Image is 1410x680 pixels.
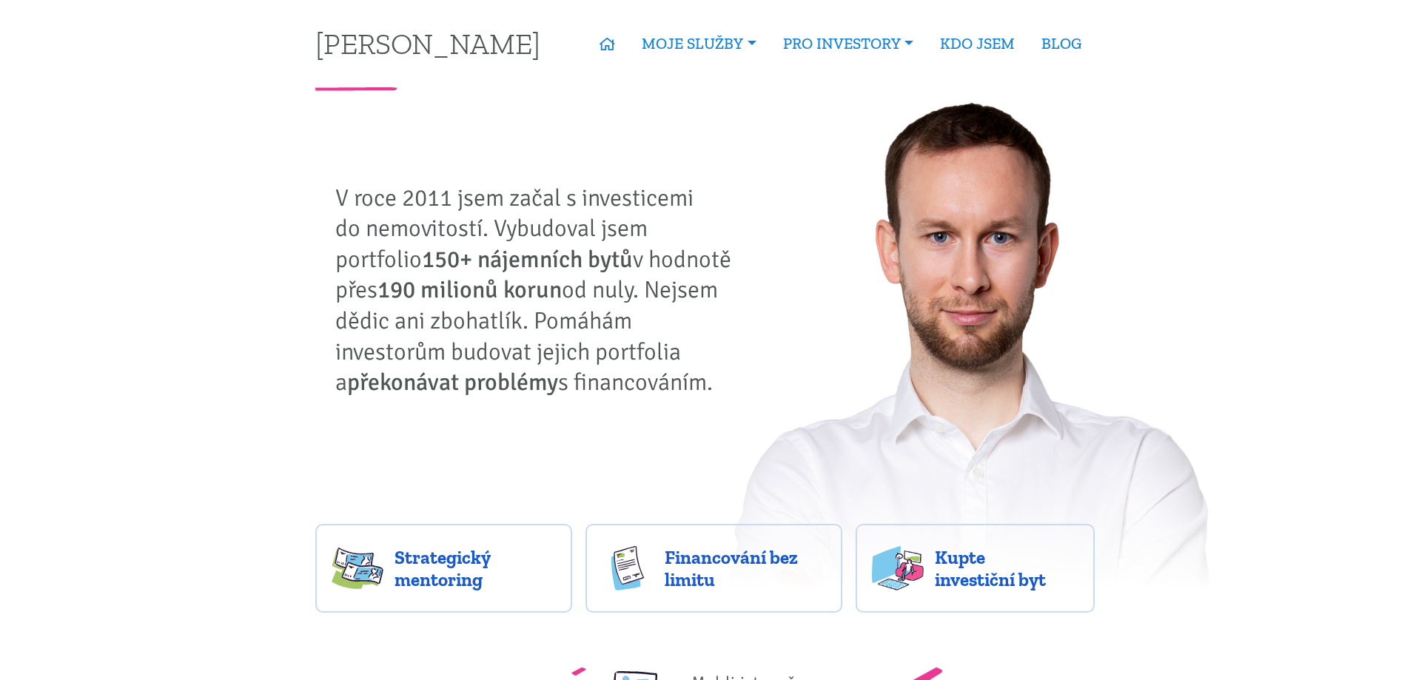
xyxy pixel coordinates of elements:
span: Financování bez limitu [665,546,826,590]
a: Strategický mentoring [315,524,572,613]
span: Strategický mentoring [395,546,556,590]
a: Kupte investiční byt [856,524,1095,613]
strong: překonávat problémy [347,368,558,397]
a: [PERSON_NAME] [315,29,540,58]
strong: 190 milionů korun [377,275,562,304]
a: BLOG [1028,27,1095,61]
img: flats [872,546,924,590]
a: Financování bez limitu [585,524,842,613]
strong: 150+ nájemních bytů [422,245,633,274]
img: strategy [332,546,383,590]
a: KDO JSEM [927,27,1028,61]
span: Kupte investiční byt [935,546,1078,590]
img: finance [602,546,654,590]
a: PRO INVESTORY [770,27,927,61]
p: V roce 2011 jsem začal s investicemi do nemovitostí. Vybudoval jsem portfolio v hodnotě přes od n... [335,183,742,398]
a: MOJE SLUŽBY [628,27,769,61]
